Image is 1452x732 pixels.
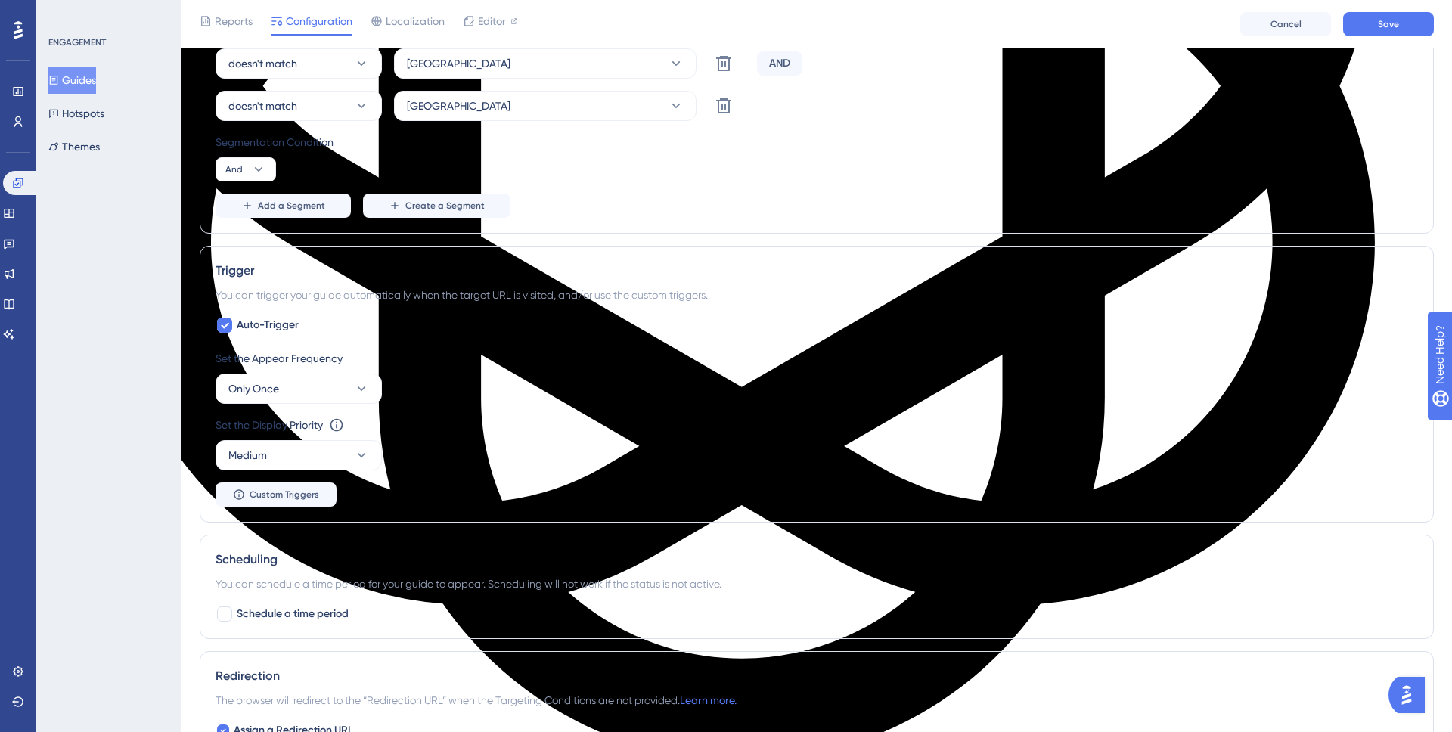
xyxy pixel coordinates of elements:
button: Create a Segment [363,194,510,218]
div: AND [757,51,802,76]
div: Segmentation Condition [216,133,1418,151]
button: Save [1343,12,1434,36]
button: [GEOGRAPHIC_DATA] [394,91,697,121]
span: Only Once [228,380,279,398]
div: Set the Appear Frequency [216,349,1418,368]
button: Add a Segment [216,194,351,218]
span: Auto-Trigger [237,316,299,334]
span: doesn't match [228,54,297,73]
div: Redirection [216,667,1418,685]
button: Cancel [1240,12,1331,36]
span: Custom Triggers [250,489,319,501]
button: Hotspots [48,100,104,127]
iframe: UserGuiding AI Assistant Launcher [1388,672,1434,718]
span: Add a Segment [258,200,325,212]
span: Need Help? [36,4,95,22]
span: The browser will redirect to the “Redirection URL” when the Targeting Conditions are not provided. [216,691,737,709]
button: doesn't match [216,91,382,121]
span: Localization [386,12,445,30]
button: Custom Triggers [216,482,337,507]
button: Themes [48,133,100,160]
button: doesn't match [216,48,382,79]
div: Trigger [216,262,1418,280]
span: And [225,163,243,175]
div: You can schedule a time period for your guide to appear. Scheduling will not work if the status i... [216,575,1418,593]
span: Configuration [286,12,352,30]
span: [GEOGRAPHIC_DATA] [407,54,510,73]
span: doesn't match [228,97,297,115]
span: Save [1378,18,1399,30]
span: Cancel [1270,18,1302,30]
div: Scheduling [216,551,1418,569]
button: Only Once [216,374,382,404]
a: Learn more. [680,694,737,706]
button: And [216,157,276,181]
div: Set the Display Priority [216,416,323,434]
div: You can trigger your guide automatically when the target URL is visited, and/or use the custom tr... [216,286,1418,304]
button: Guides [48,67,96,94]
span: [GEOGRAPHIC_DATA] [407,97,510,115]
span: Reports [215,12,253,30]
div: ENGAGEMENT [48,36,106,48]
button: [GEOGRAPHIC_DATA] [394,48,697,79]
span: Medium [228,446,267,464]
button: Medium [216,440,382,470]
span: Create a Segment [405,200,485,212]
span: Schedule a time period [237,605,349,623]
span: Editor [478,12,506,30]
